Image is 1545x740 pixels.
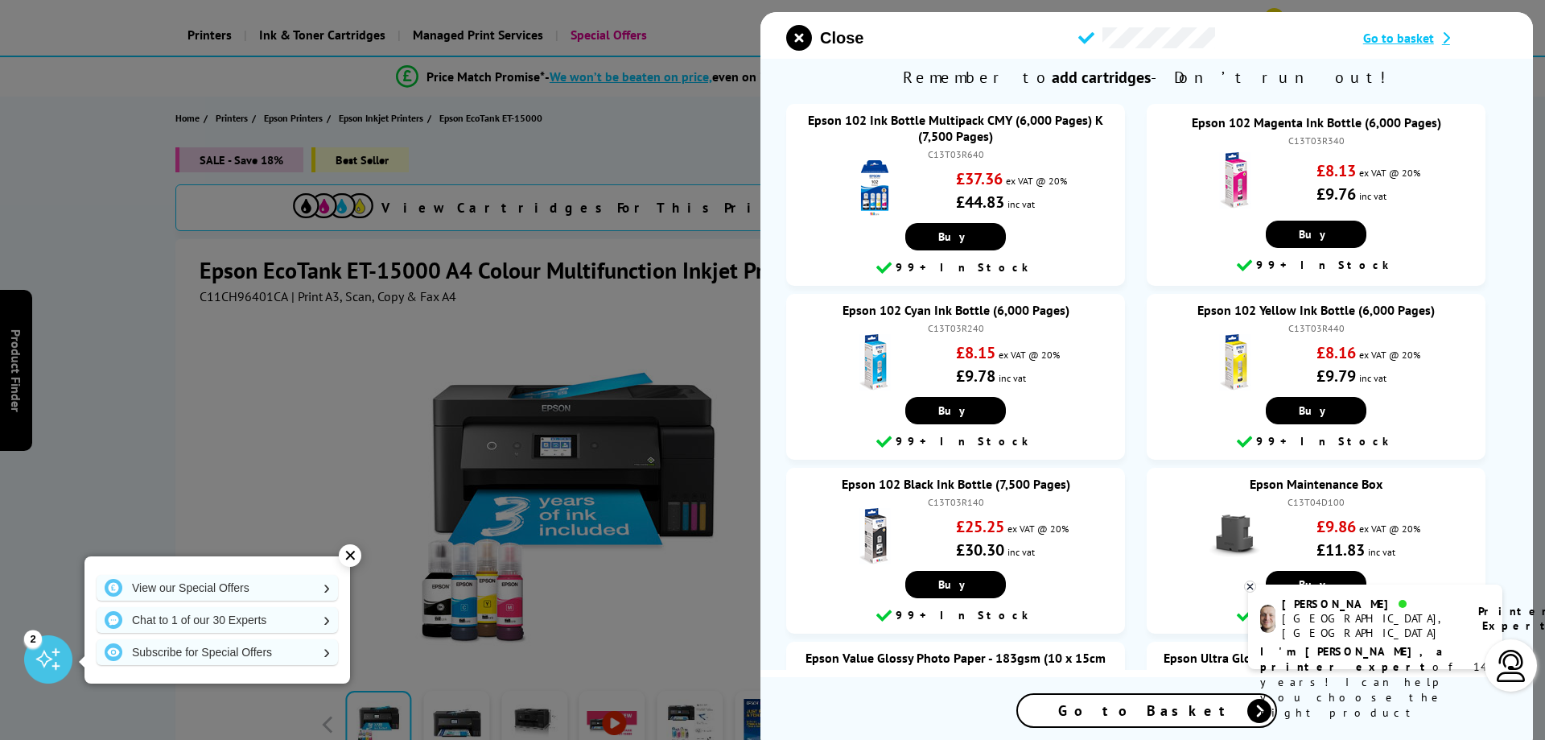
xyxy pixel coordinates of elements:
[1058,701,1235,720] span: Go to Basket
[1250,476,1382,492] a: Epson Maintenance Box
[847,160,903,217] img: Epson 102 Ink Bottle Multipack CMY (6,000 Pages) K (7,500 Pages)
[842,476,1070,492] a: Epson 102 Black Ink Bottle (7,500 Pages)
[1163,496,1469,508] div: C13T04D100
[1316,184,1356,205] strong: £9.76
[1052,67,1151,88] b: add cartridges
[1164,650,1469,682] a: Epson Ultra Glossy Photo Paper - 300gsm (10 x 15cm / 20 Sheets)
[1299,227,1333,242] span: Buy
[1207,508,1263,564] img: Epson Maintenance Box
[1192,114,1441,130] a: Epson 102 Magenta Ink Bottle (6,000 Pages)
[1299,577,1333,592] span: Buy
[1197,302,1435,318] a: Epson 102 Yellow Ink Bottle (6,000 Pages)
[794,606,1117,626] div: 99+ In Stock
[1155,432,1477,452] div: 99+ In Stock
[956,168,1003,189] strong: £37.36
[1155,256,1477,275] div: 99+ In Stock
[956,539,1004,560] strong: £30.30
[1207,152,1263,209] img: Epson 102 Magenta Ink Bottle (6,000 Pages)
[1163,134,1469,147] div: C13T03R340
[805,650,1106,682] a: Epson Value Glossy Photo Paper - 183gsm (10 x 15cm / 100 Sheets)
[794,258,1117,278] div: 99+ In Stock
[1363,30,1507,46] a: Go to basket
[802,148,1109,160] div: C13T03R640
[956,342,995,363] strong: £8.15
[1260,644,1490,721] p: of 14 years! I can help you choose the right product
[938,229,973,244] span: Buy
[847,508,903,564] img: Epson 102 Black Ink Bottle (7,500 Pages)
[1155,606,1477,626] div: 99+ In Stock
[1006,175,1067,187] span: ex VAT @ 20%
[847,334,903,391] img: Epson 102 Cyan Ink Bottle (6,000 Pages)
[1359,523,1420,535] span: ex VAT @ 20%
[1316,539,1365,560] strong: £11.83
[820,29,863,48] span: Close
[802,322,1109,334] div: C13T03R240
[1359,349,1420,361] span: ex VAT @ 20%
[24,630,42,647] div: 2
[1163,322,1469,334] div: C13T03R440
[1282,597,1458,611] div: [PERSON_NAME]
[1363,30,1434,46] span: Go to basket
[794,432,1117,452] div: 99+ In Stock
[938,403,973,418] span: Buy
[1260,605,1275,633] img: ashley-livechat.png
[1007,546,1035,558] span: inc vat
[1359,190,1386,202] span: inc vat
[1316,342,1356,363] strong: £8.16
[1260,644,1448,674] b: I'm [PERSON_NAME], a printer expert
[1316,516,1356,537] strong: £9.86
[1207,334,1263,391] img: Epson 102 Yellow Ink Bottle (6,000 Pages)
[1007,198,1035,210] span: inc vat
[1316,160,1356,181] strong: £8.13
[339,544,361,567] div: ✕
[1359,372,1386,384] span: inc vat
[97,575,338,601] a: View our Special Offers
[956,192,1004,213] strong: £44.83
[1016,693,1277,728] a: Go to Basket
[1495,650,1527,682] img: user-headset-light.svg
[956,516,1004,537] strong: £25.25
[97,639,338,665] a: Subscribe for Special Offers
[1282,611,1458,640] div: [GEOGRAPHIC_DATA], [GEOGRAPHIC_DATA]
[808,112,1103,144] a: Epson 102 Ink Bottle Multipack CMY (6,000 Pages) K (7,500 Pages)
[1316,366,1356,387] strong: £9.79
[843,302,1069,318] a: Epson 102 Cyan Ink Bottle (6,000 Pages)
[1299,403,1333,418] span: Buy
[760,59,1533,96] span: Remember to - Don’t run out!
[956,366,995,387] strong: £9.78
[97,607,338,633] a: Chat to 1 of our 30 Experts
[999,372,1026,384] span: inc vat
[802,496,1109,508] div: C13T03R140
[1368,546,1395,558] span: inc vat
[938,577,973,592] span: Buy
[1007,523,1069,535] span: ex VAT @ 20%
[1359,167,1420,179] span: ex VAT @ 20%
[786,25,863,51] button: close modal
[999,349,1060,361] span: ex VAT @ 20%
